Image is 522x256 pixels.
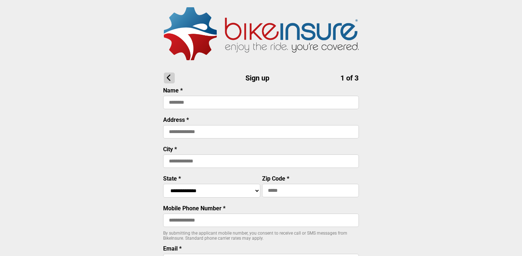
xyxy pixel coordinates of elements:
p: By submitting the applicant mobile number, you consent to receive call or SMS messages from BikeI... [163,231,359,241]
label: Email * [163,245,182,252]
label: Name * [163,87,183,94]
label: State * [163,175,181,182]
label: Address * [163,116,189,123]
label: Mobile Phone Number * [163,205,225,212]
span: 1 of 3 [340,74,359,82]
label: Zip Code * [262,175,289,182]
h1: Sign up [164,73,359,83]
label: City * [163,146,177,153]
